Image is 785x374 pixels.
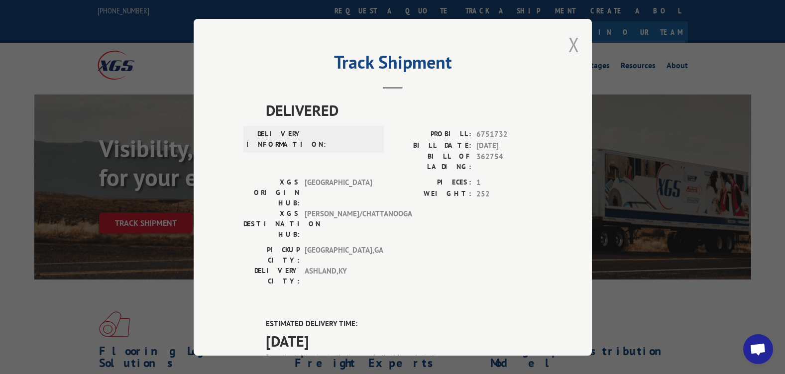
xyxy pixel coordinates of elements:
label: BILL OF LADING: [393,151,471,172]
h2: Track Shipment [243,55,542,74]
button: Close modal [568,31,579,58]
span: DELIVERED [266,99,542,121]
span: [PERSON_NAME]/CHATTANOOGA [305,208,372,240]
div: Open chat [743,334,773,364]
span: [DATE] [266,329,542,352]
span: 252 [476,188,542,199]
span: 362754 [476,151,542,172]
label: DELIVERY CITY: [243,266,300,286]
label: WEIGHT: [393,188,471,199]
label: DELIVERY INFORMATION: [246,129,303,150]
label: PROBILL: [393,129,471,140]
span: [GEOGRAPHIC_DATA] [305,177,372,208]
div: The estimated time is using the time zone for the delivery destination. [266,352,542,361]
label: PICKUP CITY: [243,245,300,266]
span: 1 [476,177,542,188]
label: PIECES: [393,177,471,188]
span: [GEOGRAPHIC_DATA] , GA [305,245,372,266]
span: [DATE] [476,140,542,151]
label: XGS ORIGIN HUB: [243,177,300,208]
span: ASHLAND , KY [305,266,372,286]
span: 6751732 [476,129,542,140]
label: BILL DATE: [393,140,471,151]
label: XGS DESTINATION HUB: [243,208,300,240]
label: ESTIMATED DELIVERY TIME: [266,318,542,330]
